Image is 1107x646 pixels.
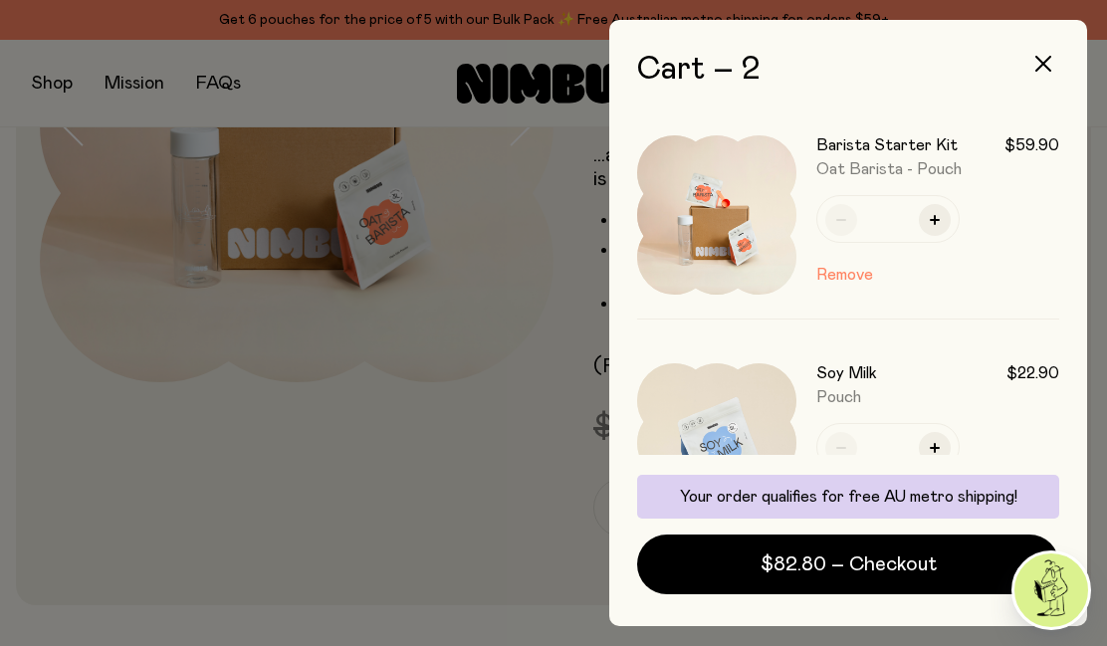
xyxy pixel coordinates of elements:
span: $59.90 [1004,135,1059,155]
img: agent [1014,553,1088,627]
span: Pouch [816,389,861,405]
span: $82.80 – Checkout [761,550,937,578]
h2: Cart – 2 [637,52,1059,88]
span: $22.90 [1006,363,1059,383]
h3: Barista Starter Kit [816,135,958,155]
h3: Soy Milk [816,363,877,383]
button: $82.80 – Checkout [637,535,1059,594]
button: Remove [816,263,873,287]
p: Your order qualifies for free AU metro shipping! [649,487,1047,507]
span: Oat Barista - Pouch [816,161,962,177]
